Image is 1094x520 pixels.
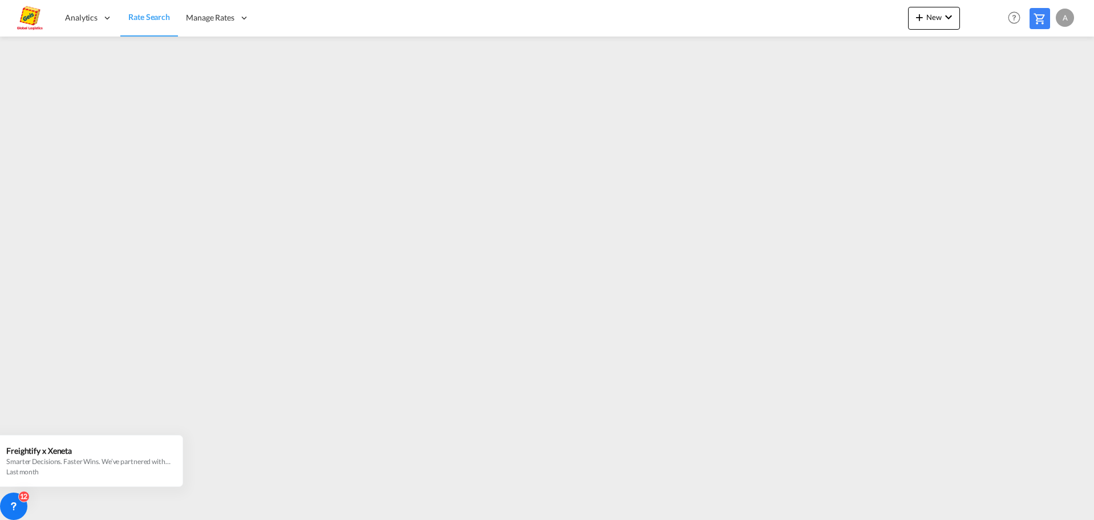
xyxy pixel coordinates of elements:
[913,13,955,22] span: New
[128,12,170,22] span: Rate Search
[186,12,234,23] span: Manage Rates
[908,7,960,30] button: icon-plus 400-fgNewicon-chevron-down
[1004,8,1024,27] span: Help
[17,5,43,31] img: a2a4a140666c11eeab5485e577415959.png
[913,10,926,24] md-icon: icon-plus 400-fg
[1056,9,1074,27] div: A
[1004,8,1030,29] div: Help
[65,12,98,23] span: Analytics
[942,10,955,24] md-icon: icon-chevron-down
